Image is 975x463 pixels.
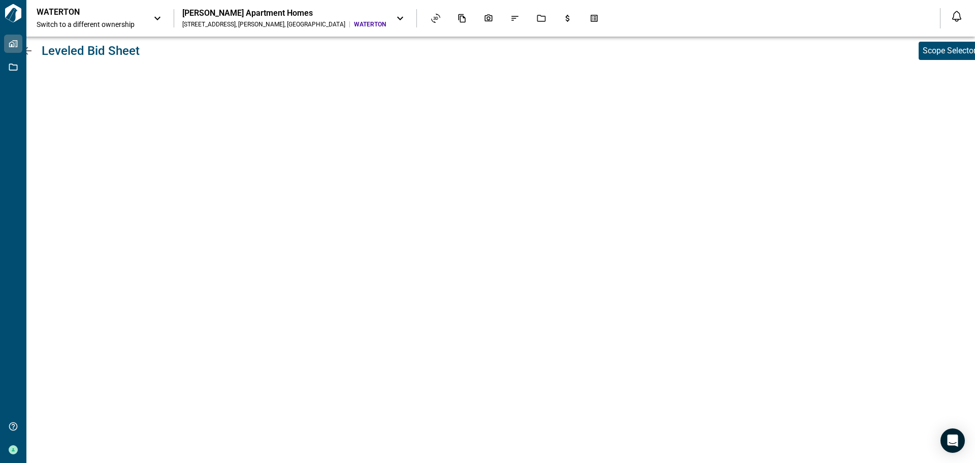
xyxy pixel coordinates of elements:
[37,7,128,17] p: WATERTON
[531,10,552,27] div: Jobs
[940,428,965,453] div: Open Intercom Messenger
[37,19,143,29] span: Switch to a different ownership
[425,10,446,27] div: Asset View
[949,8,965,24] button: Open notification feed
[478,10,499,27] div: Photos
[583,10,605,27] div: Takeoff Center
[354,20,386,28] span: WATERTON
[182,8,386,18] div: [PERSON_NAME] Apartment Homes
[42,44,140,58] span: Leveled Bid Sheet
[182,20,345,28] div: [STREET_ADDRESS] , [PERSON_NAME] , [GEOGRAPHIC_DATA]
[504,10,526,27] div: Issues & Info
[451,10,473,27] div: Documents
[557,10,578,27] div: Budgets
